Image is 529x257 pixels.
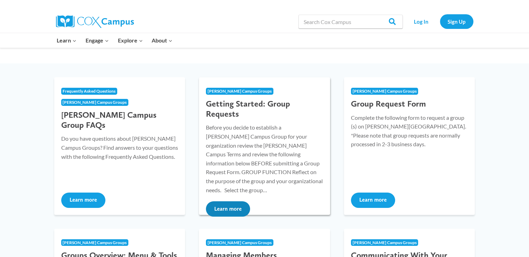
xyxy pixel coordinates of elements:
span: [PERSON_NAME] Campus Groups [353,240,417,245]
button: Learn more [351,193,395,208]
button: Child menu of About [147,33,177,48]
span: [PERSON_NAME] Campus Groups [208,88,272,94]
button: Learn more [206,201,250,217]
span: [PERSON_NAME] Campus Groups [353,88,417,94]
h3: Getting Started: Group Requests [206,99,323,119]
h3: [PERSON_NAME] Campus Group FAQs [61,110,178,130]
a: Frequently Asked Questions[PERSON_NAME] Campus Groups [PERSON_NAME] Campus Group FAQs Do you have... [54,77,185,215]
nav: Primary Navigation [53,33,177,48]
a: Sign Up [440,14,473,29]
button: Child menu of Learn [53,33,81,48]
button: Child menu of Explore [113,33,147,48]
a: Log In [406,14,436,29]
p: Complete the following form to request a group (s) on [PERSON_NAME][GEOGRAPHIC_DATA]. *Please not... [351,113,468,149]
span: [PERSON_NAME] Campus Groups [208,240,272,245]
a: [PERSON_NAME] Campus Groups Group Request Form Complete the following form to request a group (s)... [344,77,475,215]
input: Search Cox Campus [298,15,403,29]
p: Before you decide to establish a [PERSON_NAME] Campus Group for your organization review the [PER... [206,123,323,194]
button: Learn more [61,193,105,208]
a: [PERSON_NAME] Campus Groups Getting Started: Group Requests Before you decide to establish a [PER... [199,77,330,215]
p: Do you have questions about [PERSON_NAME] Campus Groups? Find answers to your questions with the ... [61,134,178,161]
h3: Group Request Form [351,99,468,109]
img: Cox Campus [56,15,134,28]
button: Child menu of Engage [81,33,113,48]
span: [PERSON_NAME] Campus Groups [63,240,127,245]
span: Frequently Asked Questions [63,88,115,94]
nav: Secondary Navigation [406,14,473,29]
span: [PERSON_NAME] Campus Groups [63,100,127,105]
